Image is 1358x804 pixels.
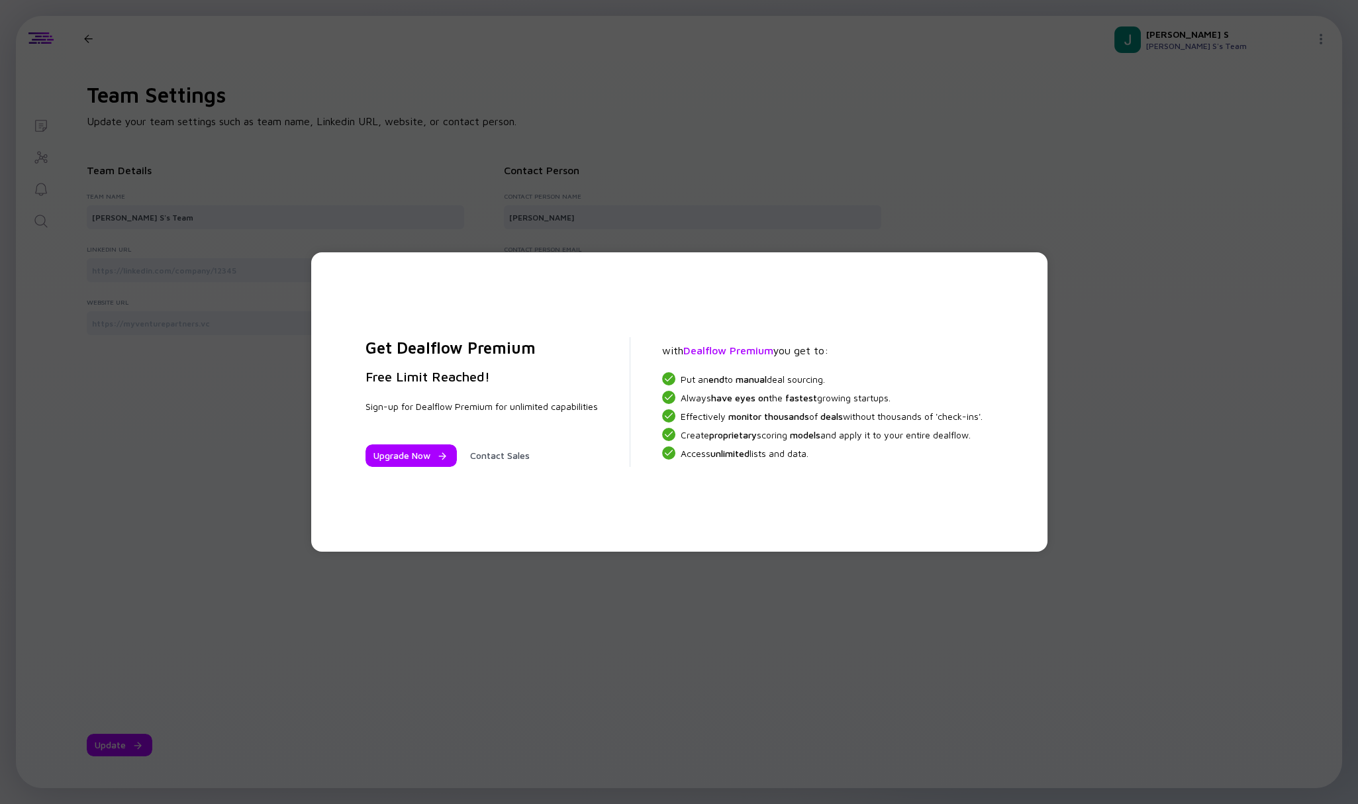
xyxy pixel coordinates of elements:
span: manual [736,374,767,385]
span: Effectively of without thousands of 'check-ins'. [681,411,983,422]
span: with you get to: [662,344,828,356]
span: end [708,374,724,385]
span: deals [820,411,843,422]
span: fastest [785,392,817,403]
h3: Free Limit Reached! [365,369,598,385]
span: proprietary [709,429,757,440]
button: Contact Sales [462,444,538,467]
span: monitor thousands [728,411,809,422]
span: have eyes on [711,392,769,403]
button: Upgrade Now [365,444,457,467]
div: Sign-up for Dealflow Premium for unlimited capabilities [365,401,598,413]
span: Always the growing startups. [681,392,891,403]
span: unlimited [710,448,750,459]
span: Dealflow Premium [683,344,773,356]
span: Put an to deal sourcing. [681,374,825,385]
span: models [790,429,820,440]
h2: Get Dealflow Premium [365,337,598,358]
span: Access lists and data. [681,448,808,459]
span: Create scoring and apply it to your entire dealflow. [681,429,971,440]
